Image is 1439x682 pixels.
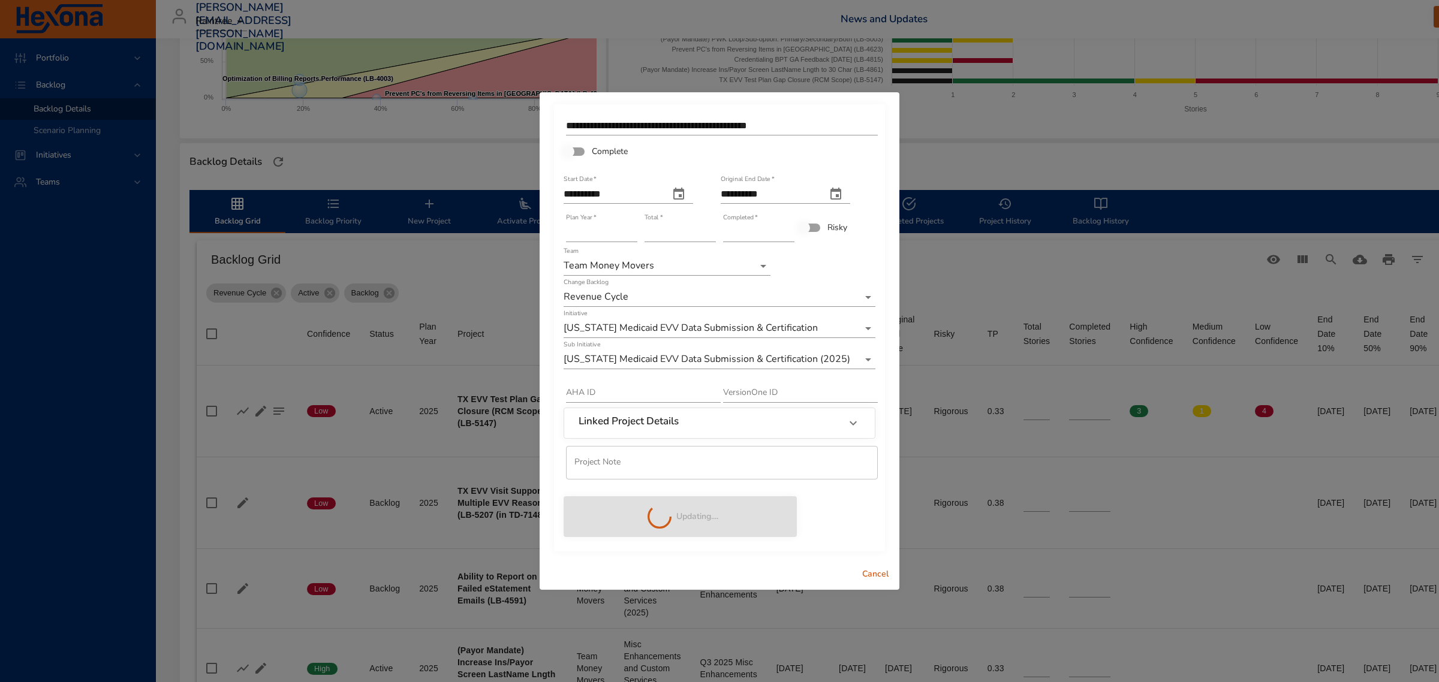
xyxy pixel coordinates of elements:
button: start date [664,180,693,209]
div: [US_STATE] Medicaid EVV Data Submission & Certification (2025) [564,350,875,369]
div: Team Money Movers [564,256,770,276]
label: Start Date [564,176,597,182]
label: Total [645,214,663,221]
button: Cancel [856,563,895,586]
label: Team [564,248,579,254]
label: Plan Year [566,214,596,221]
h6: Linked Project Details [579,415,679,427]
span: Complete [592,145,628,158]
label: Initiative [564,310,587,316]
span: Cancel [861,567,890,582]
div: [US_STATE] Medicaid EVV Data Submission & Certification [564,319,875,338]
button: original end date [821,180,850,209]
label: Sub Initiative [564,341,600,348]
div: Linked Project Details [564,408,875,438]
label: Change Backlog [564,279,609,285]
label: Original End Date [721,176,774,182]
span: Risky [827,221,847,234]
label: Completed [723,214,758,221]
div: Revenue Cycle [564,288,875,307]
